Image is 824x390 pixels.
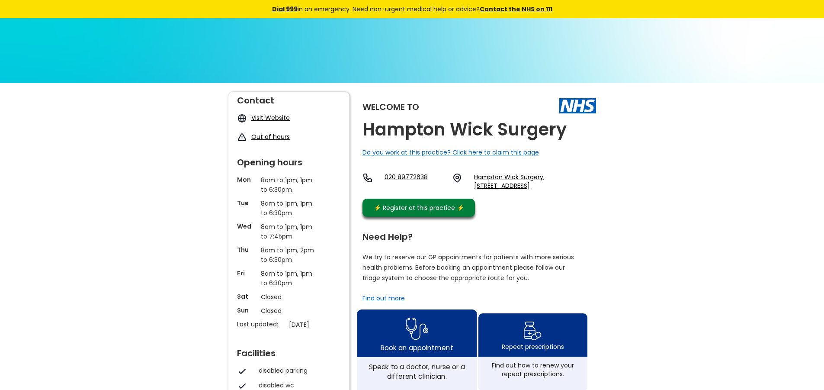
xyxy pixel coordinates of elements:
[237,306,256,315] p: Sun
[237,154,341,167] div: Opening hours
[237,292,256,301] p: Sat
[480,5,552,13] a: Contact the NHS on 111
[381,342,453,352] div: Book an appointment
[251,113,290,122] a: Visit Website
[237,113,247,123] img: globe icon
[261,292,317,302] p: Closed
[523,319,542,342] img: repeat prescription icon
[237,199,256,207] p: Tue
[289,320,345,329] p: [DATE]
[405,315,428,343] img: book appointment icon
[362,199,475,217] a: ⚡️ Register at this practice ⚡️
[237,132,247,142] img: exclamation icon
[483,361,583,378] div: Find out how to renew your repeat prescriptions.
[362,294,405,303] a: Find out more
[559,98,596,113] img: The NHS logo
[261,222,317,241] p: 8am to 1pm, 1pm to 7:45pm
[237,320,285,329] p: Last updated:
[362,228,587,241] div: Need Help?
[259,366,337,375] div: disabled parking
[369,203,469,213] div: ⚡️ Register at this practice ⚡️
[362,252,574,283] p: We try to reserve our GP appointments for patients with more serious health problems. Before book...
[237,222,256,231] p: Wed
[261,175,317,194] p: 8am to 1pm, 1pm to 6:30pm
[237,269,256,277] p: Fri
[362,120,567,139] h2: Hampton Wick Surgery
[452,173,462,183] img: practice location icon
[261,269,317,288] p: 8am to 1pm, 1pm to 6:30pm
[261,245,317,264] p: 8am to 1pm, 2pm to 6:30pm
[237,245,256,254] p: Thu
[474,173,596,190] a: Hampton Wick Surgery, [STREET_ADDRESS]
[261,306,317,316] p: Closed
[237,92,341,105] div: Contact
[213,4,611,14] div: in an emergency. Need non-urgent medical help or advice?
[261,199,317,218] p: 8am to 1pm, 1pm to 6:30pm
[362,148,539,157] a: Do you work at this practice? Click here to claim this page
[272,5,298,13] a: Dial 999
[251,132,290,141] a: Out of hours
[237,175,256,184] p: Mon
[362,362,472,381] div: Speak to a doctor, nurse or a different clinician.
[362,103,419,111] div: Welcome to
[362,173,373,183] img: telephone icon
[237,345,341,358] div: Facilities
[502,342,564,351] div: Repeat prescriptions
[259,381,337,390] div: disabled wc
[385,173,446,190] a: 020 89772638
